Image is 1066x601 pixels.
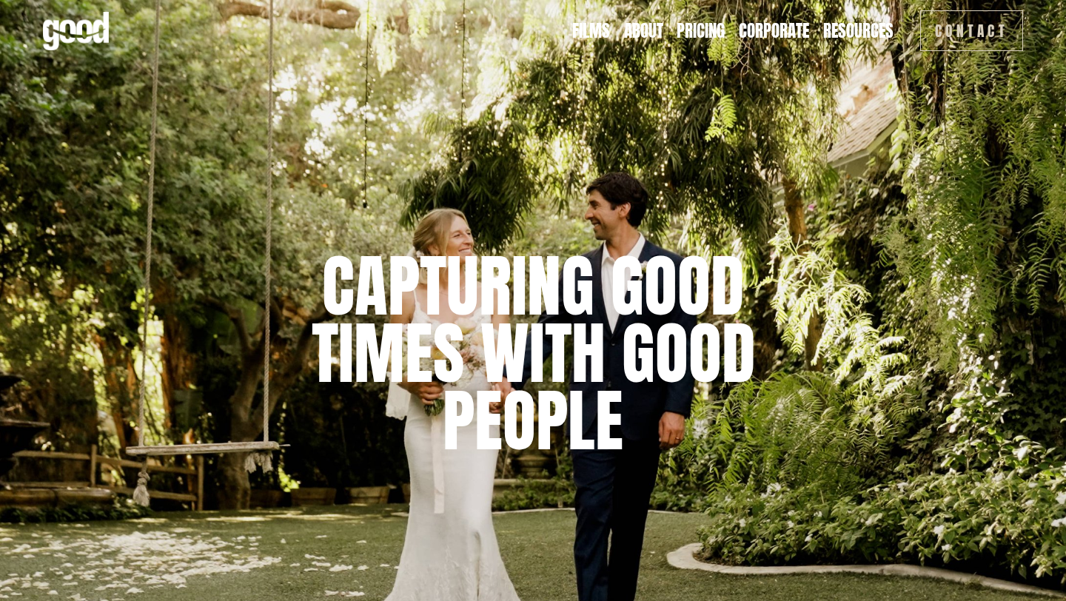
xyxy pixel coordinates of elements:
a: Contact [920,10,1024,50]
a: About [624,19,663,43]
a: Films [572,19,610,43]
a: Corporate [739,19,809,43]
span: Resources [823,21,894,41]
a: folder dropdown [823,19,894,43]
img: Good Feeling Films [43,12,109,50]
a: Pricing [677,19,725,43]
h1: capturing good times with good people [288,252,778,454]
